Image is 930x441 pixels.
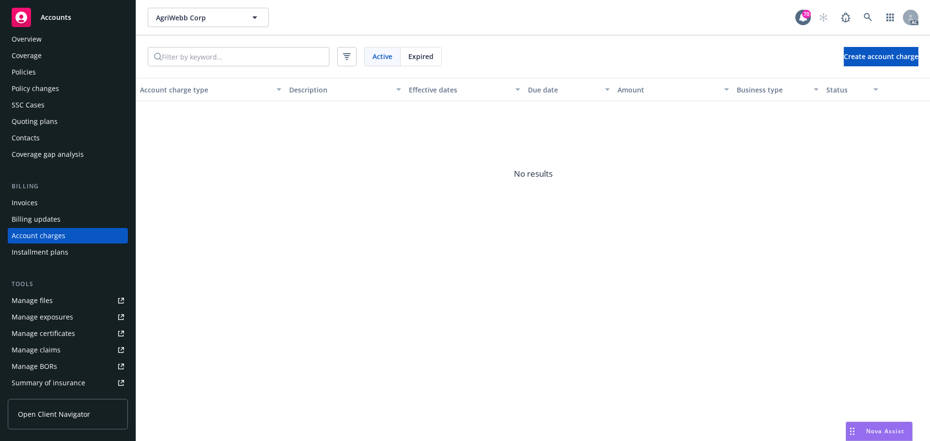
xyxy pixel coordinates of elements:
div: Invoices [12,195,38,211]
a: Quoting plans [8,114,128,129]
button: Amount [614,78,733,101]
a: Contacts [8,130,128,146]
div: Business type [737,85,808,95]
a: Manage certificates [8,326,128,341]
div: Billing updates [12,212,61,227]
div: Description [289,85,390,95]
div: Billing [8,182,128,191]
span: No results [136,101,930,246]
span: Open Client Navigator [18,409,90,419]
div: Quoting plans [12,114,58,129]
a: Invoices [8,195,128,211]
div: Amount [618,85,718,95]
span: Expired [408,51,434,61]
div: Coverage [12,48,42,63]
a: Policies [8,64,128,80]
div: Overview [12,31,42,47]
a: Overview [8,31,128,47]
div: Coverage gap analysis [12,147,84,162]
button: Description [285,78,404,101]
div: Manage BORs [12,359,57,374]
a: Summary of insurance [8,375,128,391]
div: Summary of insurance [12,375,85,391]
button: Nova Assist [846,422,913,441]
a: Coverage gap analysis [8,147,128,162]
button: AgriWebb Corp [148,8,269,27]
a: Billing updates [8,212,128,227]
svg: Search [154,53,162,61]
button: Account charge type [136,78,285,101]
div: Policy changes [12,81,59,96]
a: Coverage [8,48,128,63]
div: Status [826,85,868,95]
button: Business type [733,78,822,101]
a: Manage files [8,293,128,308]
div: Policies [12,64,36,80]
a: Start snowing [814,8,833,27]
a: Search [858,8,878,27]
a: Switch app [881,8,900,27]
a: SSC Cases [8,97,128,113]
div: Contacts [12,130,40,146]
input: Filter by keyword... [162,47,329,66]
a: Manage exposures [8,309,128,325]
div: Drag to move [846,422,858,441]
span: Accounts [41,14,71,21]
button: Effective dates [405,78,524,101]
div: Due date [528,85,599,95]
div: Effective dates [409,85,510,95]
div: Manage files [12,293,53,308]
div: Installment plans [12,244,68,260]
button: Status [822,78,882,101]
span: Nova Assist [866,427,904,435]
button: Create account charge [844,47,918,66]
a: Installment plans [8,244,128,260]
a: Policy changes [8,81,128,96]
a: Manage claims [8,342,128,358]
a: Accounts [8,4,128,31]
a: Account charges [8,228,128,243]
span: Create account charge [844,52,918,61]
div: SSC Cases [12,97,45,113]
a: Manage BORs [8,359,128,374]
div: Account charge type [140,85,271,95]
div: Account charges [12,228,65,243]
span: Active [372,51,392,61]
div: Manage claims [12,342,61,358]
button: Due date [524,78,614,101]
div: 70 [802,10,811,18]
div: Tools [8,279,128,289]
span: AgriWebb Corp [156,13,240,23]
div: Manage certificates [12,326,75,341]
a: Report a Bug [836,8,855,27]
div: Manage exposures [12,309,73,325]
